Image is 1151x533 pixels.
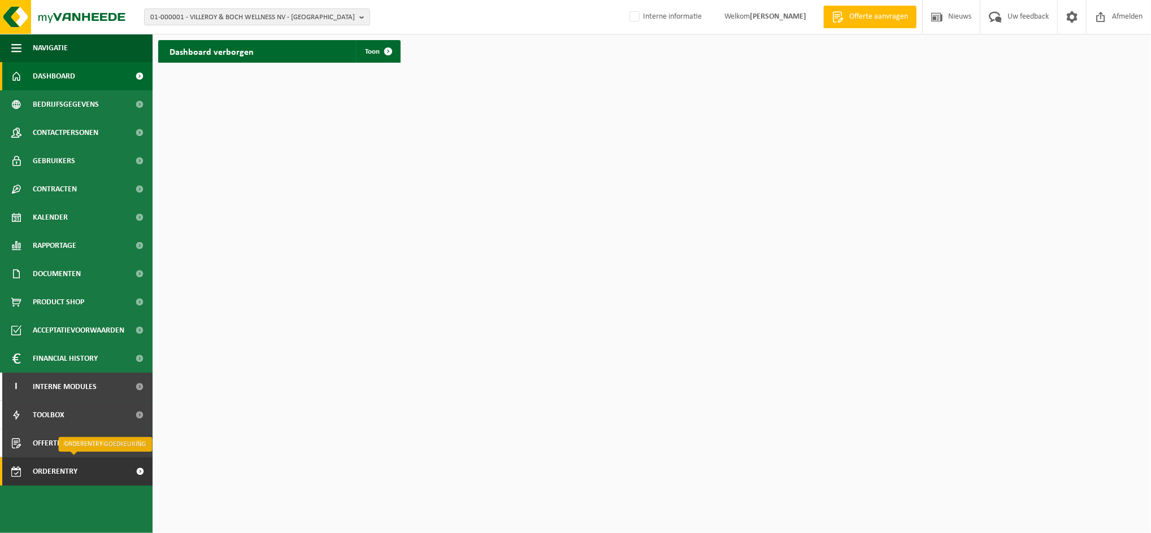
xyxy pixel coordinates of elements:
span: Documenten [33,260,81,288]
span: Product Shop [33,288,84,316]
span: I [11,373,21,401]
span: Dashboard [33,62,75,90]
span: Gebruikers [33,147,75,175]
label: Interne informatie [627,8,702,25]
span: Interne modules [33,373,97,401]
span: Rapportage [33,231,76,260]
span: Kalender [33,203,68,231]
h2: Dashboard verborgen [158,40,265,62]
span: Orderentry Goedkeuring [33,457,128,486]
button: 01-000001 - VILLEROY & BOCH WELLNESS NV - [GEOGRAPHIC_DATA] [144,8,370,25]
span: Toolbox [33,401,64,429]
span: Offerte aanvragen [846,11,911,23]
span: Navigatie [33,34,68,62]
span: Toon [365,48,380,55]
a: Offerte aanvragen [823,6,917,28]
span: Contracten [33,175,77,203]
span: Bedrijfsgegevens [33,90,99,119]
strong: [PERSON_NAME] [750,12,806,21]
span: Acceptatievoorwaarden [33,316,124,344]
span: Financial History [33,344,98,373]
span: 01-000001 - VILLEROY & BOCH WELLNESS NV - [GEOGRAPHIC_DATA] [150,9,355,26]
a: Toon [356,40,399,63]
span: Offerte aanvragen [33,429,105,457]
span: Contactpersonen [33,119,98,147]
